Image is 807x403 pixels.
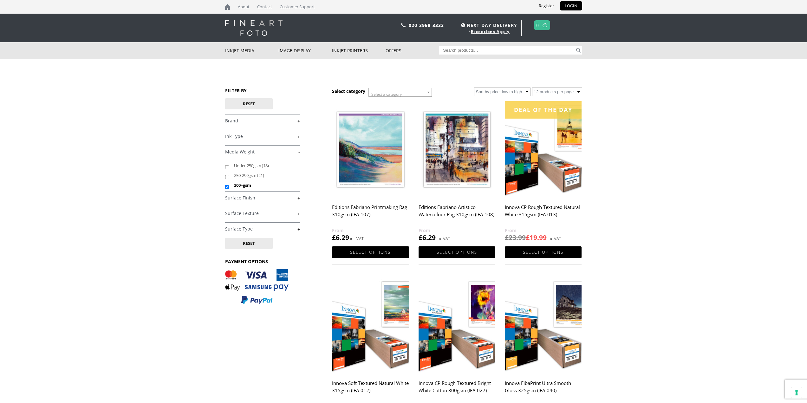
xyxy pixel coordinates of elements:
h4: Surface Finish [225,191,300,204]
a: Inkjet Printers [332,42,386,59]
h3: PAYMENT OPTIONS [225,258,300,264]
label: Under 250gsm [234,161,294,171]
label: 300+gsm [234,180,294,190]
img: phone.svg [401,23,406,27]
a: + [225,118,300,124]
a: + [225,195,300,201]
h4: Ink Type [225,130,300,142]
h2: Editions Fabriano Artistico Watercolour Rag 310gsm (IFA-108) [419,201,495,227]
div: Deal of the day [505,101,582,119]
bdi: 6.29 [332,233,349,242]
h4: Surface Texture [225,207,300,219]
h4: Surface Type [225,222,300,235]
img: Innova Soft Textured Natural White 315gsm (IFA-012) [332,277,409,373]
h3: FILTER BY [225,88,300,94]
a: LOGIN [560,1,582,10]
a: Select options for “Editions Fabriano Artistico Watercolour Rag 310gsm (IFA-108)” [419,246,495,258]
a: + [225,133,300,140]
h4: Brand [225,114,300,127]
span: (18) [262,163,269,168]
a: Select options for “Editions Fabriano Printmaking Rag 310gsm (IFA-107)” [332,246,409,258]
a: Register [534,1,559,10]
span: £ [526,233,530,242]
a: Select options for “Innova CP Rough Textured Natural White 315gsm (IFA-013)” [505,246,582,258]
a: Exceptions Apply [471,29,510,34]
label: 250-299gsm [234,171,294,180]
button: Reset [225,98,273,109]
button: Reset [225,238,273,249]
bdi: 6.29 [419,233,436,242]
img: Innova CP Rough Textured Bright White Cotton 300gsm (IFA-027) [419,277,495,373]
a: Editions Fabriano Artistico Watercolour Rag 310gsm (IFA-108) £6.29 [419,101,495,242]
a: 0 [536,21,539,30]
img: Editions Fabriano Printmaking Rag 310gsm (IFA-107) [332,101,409,197]
h4: Media Weight [225,145,300,158]
a: 020 3968 3333 [409,22,444,28]
h2: Editions Fabriano Printmaking Rag 310gsm (IFA-107) [332,201,409,227]
a: Deal of the day Innova CP Rough Textured Natural White 315gsm (IFA-013) £23.99£19.99 [505,101,582,242]
a: + [225,211,300,217]
img: Innova CP Rough Textured Natural White 315gsm (IFA-013) [505,101,582,197]
span: NEXT DAY DELIVERY [459,22,517,29]
a: Editions Fabriano Printmaking Rag 310gsm (IFA-107) £6.29 [332,101,409,242]
a: Image Display [278,42,332,59]
button: Your consent preferences for tracking technologies [791,387,802,398]
bdi: 19.99 [526,233,547,242]
img: PAYMENT OPTIONS [225,269,289,304]
a: Offers [386,42,439,59]
a: - [225,149,300,155]
h2: Innova Soft Textured Natural White 315gsm (IFA-012) [332,377,409,403]
bdi: 23.99 [505,233,526,242]
img: Editions Fabriano Artistico Watercolour Rag 310gsm (IFA-108) [419,101,495,197]
a: + [225,226,300,232]
a: Inkjet Media [225,42,279,59]
h3: Select category [332,88,365,94]
h2: Innova FibaPrint Ultra Smooth Gloss 325gsm (IFA-040) [505,377,582,403]
span: Select a category [371,92,402,97]
img: basket.svg [543,23,547,27]
span: £ [332,233,336,242]
span: £ [419,233,422,242]
h2: Innova CP Rough Textured Bright White Cotton 300gsm (IFA-027) [419,377,495,403]
img: Innova FibaPrint Ultra Smooth Gloss 325gsm (IFA-040) [505,277,582,373]
span: (21) [257,172,264,178]
img: time.svg [461,23,465,27]
h2: Innova CP Rough Textured Natural White 315gsm (IFA-013) [505,201,582,227]
img: logo-white.svg [225,20,283,36]
span: £ [505,233,509,242]
select: Shop order [474,88,530,96]
input: Search products… [439,46,575,55]
button: Search [575,46,582,55]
